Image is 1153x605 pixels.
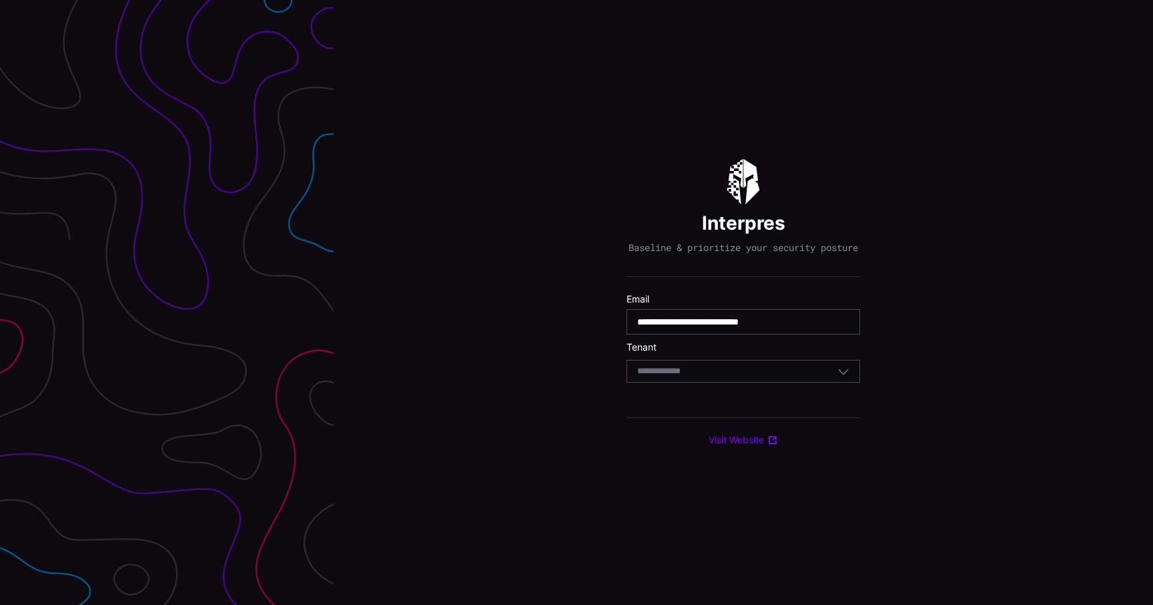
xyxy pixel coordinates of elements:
[837,365,849,377] button: Toggle options menu
[702,211,785,235] h1: Interpres
[627,293,860,305] label: Email
[629,242,858,254] p: Baseline & prioritize your security posture
[709,434,778,446] a: Visit Website
[627,341,860,353] label: Tenant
